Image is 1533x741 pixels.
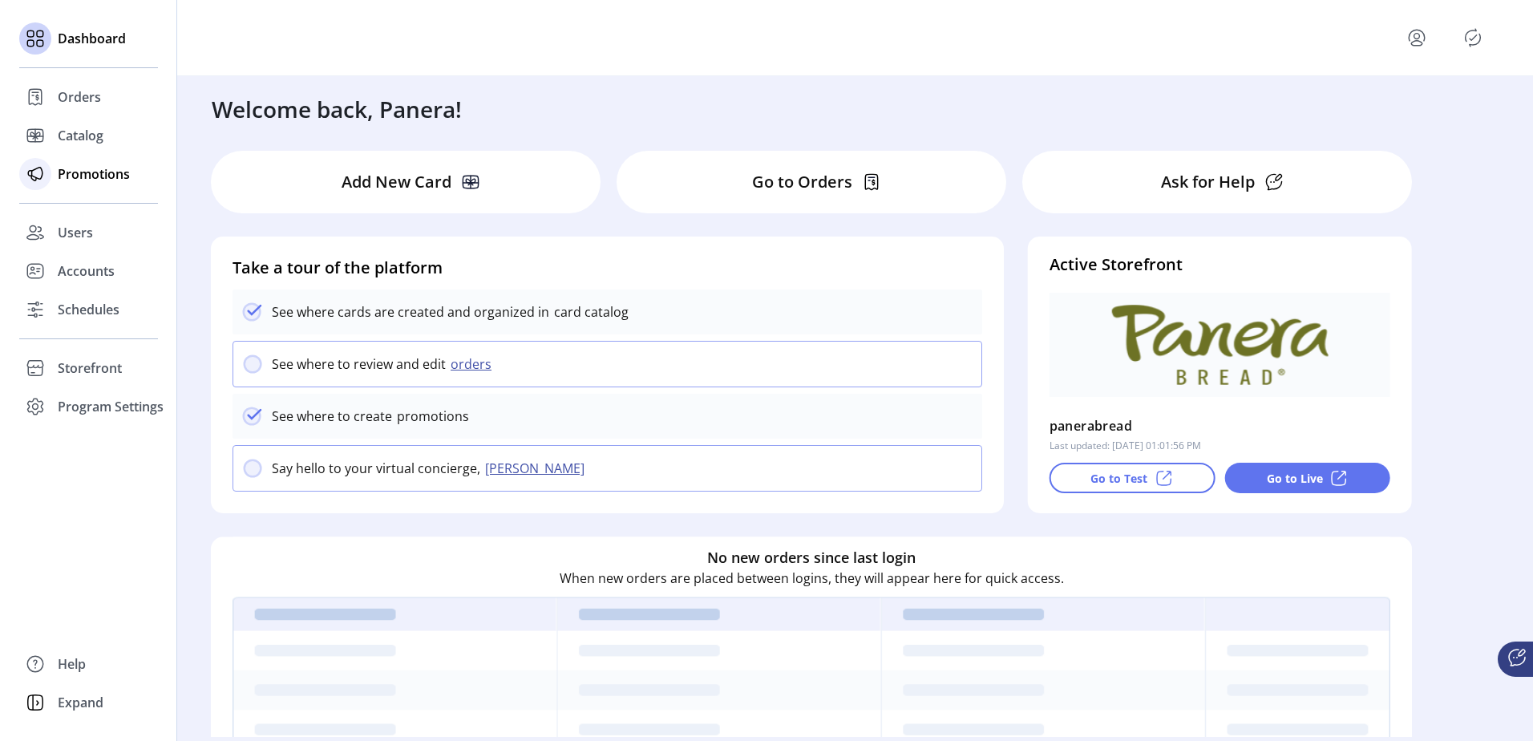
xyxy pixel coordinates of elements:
[560,569,1064,588] p: When new orders are placed between logins, they will appear here for quick access.
[58,654,86,674] span: Help
[272,459,480,478] p: Say hello to your virtual concierge,
[58,358,122,378] span: Storefront
[272,302,549,322] p: See where cards are created and organized in
[1161,170,1255,194] p: Ask for Help
[212,92,462,126] h3: Welcome back, Panera!
[272,407,392,426] p: See where to create
[58,164,130,184] span: Promotions
[58,87,101,107] span: Orders
[1050,253,1390,277] h4: Active Storefront
[1404,25,1430,51] button: menu
[1050,413,1132,439] p: panerabread
[58,223,93,242] span: Users
[58,261,115,281] span: Accounts
[58,29,126,48] span: Dashboard
[1267,470,1323,487] p: Go to Live
[1090,470,1147,487] p: Go to Test
[549,302,629,322] p: card catalog
[342,170,451,194] p: Add New Card
[752,170,852,194] p: Go to Orders
[58,126,103,145] span: Catalog
[1050,439,1201,453] p: Last updated: [DATE] 01:01:56 PM
[392,407,469,426] p: promotions
[480,459,594,478] button: [PERSON_NAME]
[58,397,164,416] span: Program Settings
[58,300,119,319] span: Schedules
[1460,25,1486,51] button: Publisher Panel
[446,354,501,374] button: orders
[58,693,103,712] span: Expand
[272,354,446,374] p: See where to review and edit
[233,256,982,280] h4: Take a tour of the platform
[707,547,916,569] h6: No new orders since last login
